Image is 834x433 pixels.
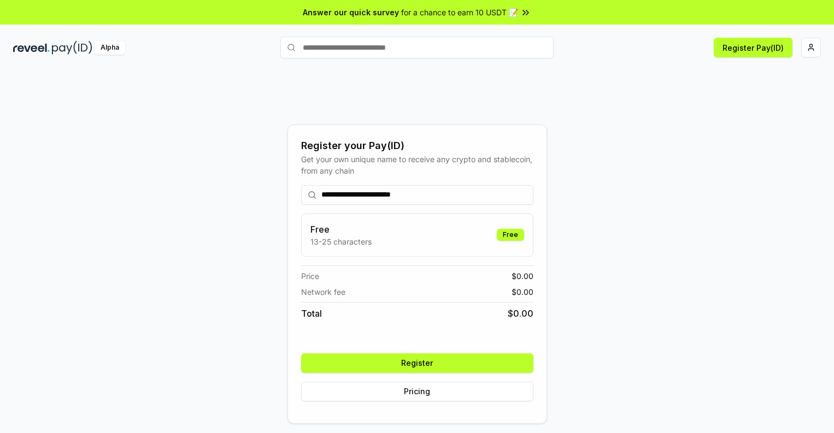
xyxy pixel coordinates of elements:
[301,353,533,373] button: Register
[301,138,533,153] div: Register your Pay(ID)
[512,286,533,298] span: $ 0.00
[310,236,372,247] p: 13-25 characters
[497,229,524,241] div: Free
[301,270,319,282] span: Price
[401,7,518,18] span: for a chance to earn 10 USDT 📝
[512,270,533,282] span: $ 0.00
[301,286,345,298] span: Network fee
[310,223,372,236] h3: Free
[301,382,533,401] button: Pricing
[508,307,533,320] span: $ 0.00
[95,41,125,55] div: Alpha
[52,41,92,55] img: pay_id
[301,153,533,176] div: Get your own unique name to receive any crypto and stablecoin, from any chain
[303,7,399,18] span: Answer our quick survey
[13,41,50,55] img: reveel_dark
[301,307,322,320] span: Total
[714,38,792,57] button: Register Pay(ID)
